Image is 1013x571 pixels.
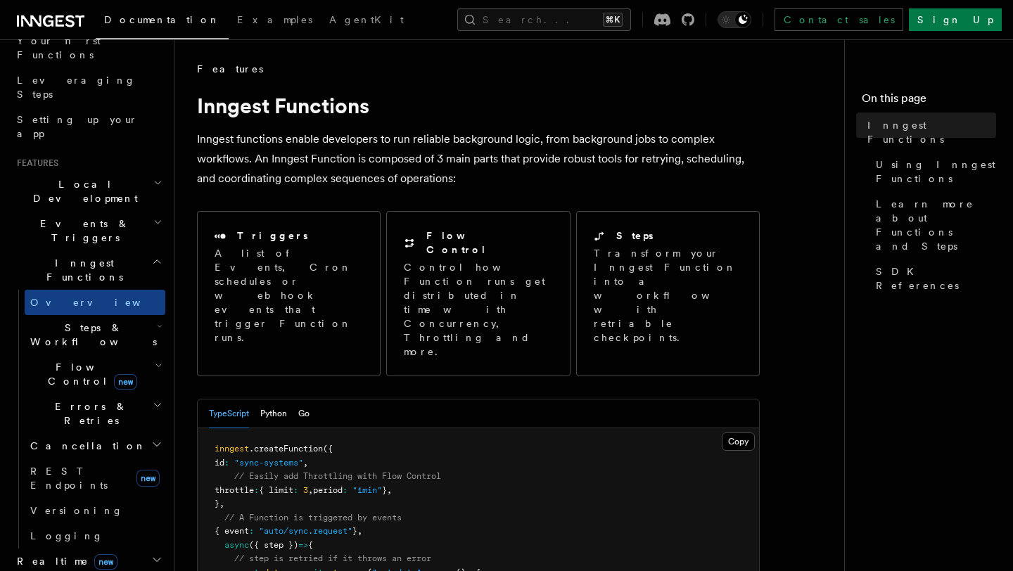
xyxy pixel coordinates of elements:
[25,458,165,498] a: REST Endpointsnew
[197,129,760,188] p: Inngest functions enable developers to run reliable background logic, from background jobs to com...
[426,229,552,257] h2: Flow Control
[25,523,165,548] a: Logging
[197,211,381,376] a: TriggersA list of Events, Cron schedules or webhook events that trigger Function runs.
[215,485,254,495] span: throttle
[352,485,382,495] span: "1min"
[343,485,348,495] span: :
[114,374,137,390] span: new
[215,458,224,468] span: id
[718,11,751,28] button: Toggle dark mode
[594,246,744,345] p: Transform your Inngest Function into a workflow with retriable checkpoints.
[215,526,249,536] span: { event
[308,485,313,495] span: ,
[224,513,402,522] span: // A Function is triggered by events
[254,485,259,495] span: :
[259,485,293,495] span: { limit
[215,444,249,454] span: inngest
[224,458,229,468] span: :
[298,540,308,550] span: =>
[17,75,136,100] span: Leveraging Steps
[30,297,175,308] span: Overview
[321,4,412,38] a: AgentKit
[867,118,996,146] span: Inngest Functions
[17,114,138,139] span: Setting up your app
[25,394,165,433] button: Errors & Retries
[25,498,165,523] a: Versioning
[386,211,570,376] a: Flow ControlControl how Function runs get distributed in time with Concurrency, Throttling and more.
[249,540,298,550] span: ({ step })
[249,526,254,536] span: :
[11,256,152,284] span: Inngest Functions
[303,458,308,468] span: ,
[237,229,308,243] h2: Triggers
[215,499,219,508] span: }
[329,14,404,25] span: AgentKit
[603,13,623,27] kbd: ⌘K
[234,458,303,468] span: "sync-systems"
[25,360,155,388] span: Flow Control
[775,8,903,31] a: Contact sales
[862,90,996,113] h4: On this page
[30,505,123,516] span: Versioning
[11,158,58,169] span: Features
[352,526,357,536] span: }
[229,4,321,38] a: Examples
[11,68,165,107] a: Leveraging Steps
[224,540,249,550] span: async
[215,246,363,345] p: A list of Events, Cron schedules or webhook events that trigger Function runs.
[209,399,249,428] button: TypeScript
[234,553,431,563] span: // step is retried if it throws an error
[870,152,996,191] a: Using Inngest Functions
[323,444,333,454] span: ({
[260,399,287,428] button: Python
[303,485,308,495] span: 3
[576,211,760,376] a: StepsTransform your Inngest Function into a workflow with retriable checkpoints.
[357,526,362,536] span: ,
[616,229,654,243] h2: Steps
[876,264,996,293] span: SDK References
[11,211,165,250] button: Events & Triggers
[308,540,313,550] span: {
[457,8,631,31] button: Search...⌘K
[11,177,153,205] span: Local Development
[11,107,165,146] a: Setting up your app
[136,470,160,487] span: new
[30,530,103,541] span: Logging
[313,485,343,495] span: period
[197,62,263,76] span: Features
[387,485,392,495] span: ,
[25,321,157,349] span: Steps & Workflows
[30,466,108,491] span: REST Endpoints
[94,554,117,570] span: new
[293,485,298,495] span: :
[11,250,165,290] button: Inngest Functions
[104,14,220,25] span: Documentation
[25,354,165,394] button: Flow Controlnew
[876,158,996,186] span: Using Inngest Functions
[197,93,760,118] h1: Inngest Functions
[11,217,153,245] span: Events & Triggers
[234,471,441,481] span: // Easily add Throttling with Flow Control
[237,14,312,25] span: Examples
[25,290,165,315] a: Overview
[259,526,352,536] span: "auto/sync.request"
[862,113,996,152] a: Inngest Functions
[11,28,165,68] a: Your first Functions
[11,554,117,568] span: Realtime
[870,191,996,259] a: Learn more about Functions and Steps
[11,172,165,211] button: Local Development
[909,8,1002,31] a: Sign Up
[96,4,229,39] a: Documentation
[404,260,552,359] p: Control how Function runs get distributed in time with Concurrency, Throttling and more.
[219,499,224,508] span: ,
[25,399,153,428] span: Errors & Retries
[298,399,310,428] button: Go
[25,315,165,354] button: Steps & Workflows
[25,439,146,453] span: Cancellation
[870,259,996,298] a: SDK References
[876,197,996,253] span: Learn more about Functions and Steps
[722,432,755,451] button: Copy
[11,290,165,548] div: Inngest Functions
[382,485,387,495] span: }
[25,433,165,458] button: Cancellation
